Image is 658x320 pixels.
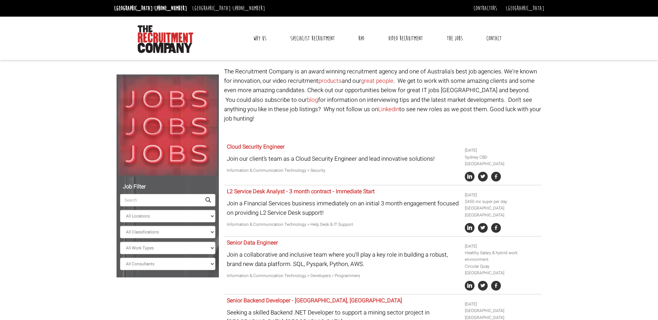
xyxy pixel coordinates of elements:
a: Specialist Recruitment [285,30,340,47]
p: The Recruitment Company is an award winning recruitment agency and one of Australia's best job ag... [224,67,541,123]
a: blog [307,96,318,104]
a: products [318,77,342,85]
li: [GEOGRAPHIC_DATA]: [112,3,189,14]
a: Video Recruitment [383,30,428,47]
img: Jobs, Jobs, Jobs [117,74,219,177]
a: Cloud Security Engineer [227,143,284,151]
a: Contact [481,30,507,47]
a: The Jobs [442,30,468,47]
a: [PHONE_NUMBER] [232,5,265,12]
a: [PHONE_NUMBER] [154,5,187,12]
a: Contractors [473,5,497,12]
a: Linkedin [378,105,399,114]
li: [GEOGRAPHIC_DATA]: [190,3,267,14]
a: great people [361,77,393,85]
img: The Recruitment Company [138,25,193,53]
h5: Job Filter [120,184,215,190]
a: Why Us [248,30,272,47]
input: Search [120,194,201,206]
a: RPO [353,30,369,47]
li: [DATE] [465,147,539,154]
a: [GEOGRAPHIC_DATA] [506,5,544,12]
